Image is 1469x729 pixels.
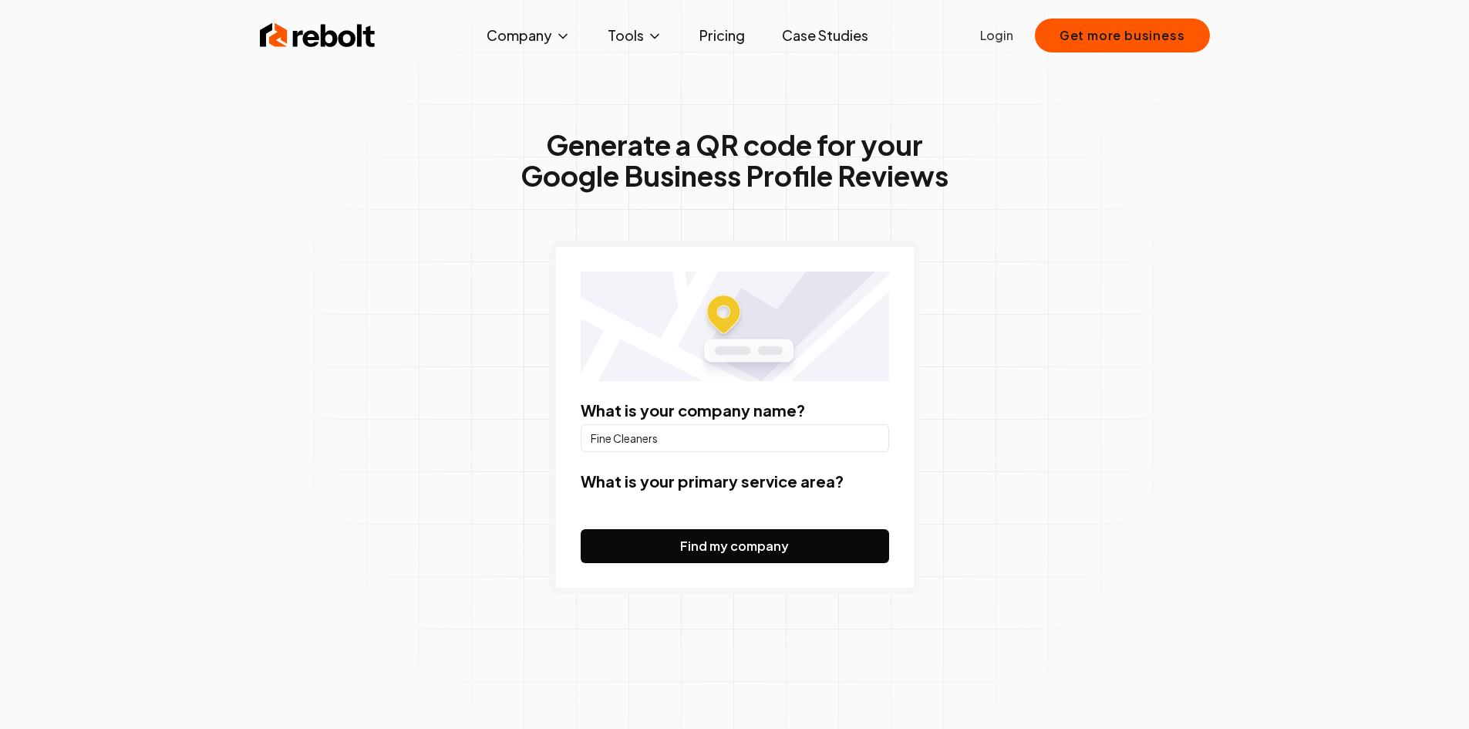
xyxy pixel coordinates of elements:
[595,20,675,51] button: Tools
[581,424,889,452] input: Company Name
[581,529,889,563] button: Find my company
[260,20,376,51] img: Rebolt Logo
[474,20,583,51] button: Company
[521,130,948,191] h1: Generate a QR code for your Google Business Profile Reviews
[581,400,805,420] label: What is your company name?
[1035,19,1210,52] button: Get more business
[581,471,844,491] label: What is your primary service area?
[980,26,1013,45] a: Login
[581,272,889,381] img: Location map
[687,20,757,51] a: Pricing
[770,20,881,51] a: Case Studies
